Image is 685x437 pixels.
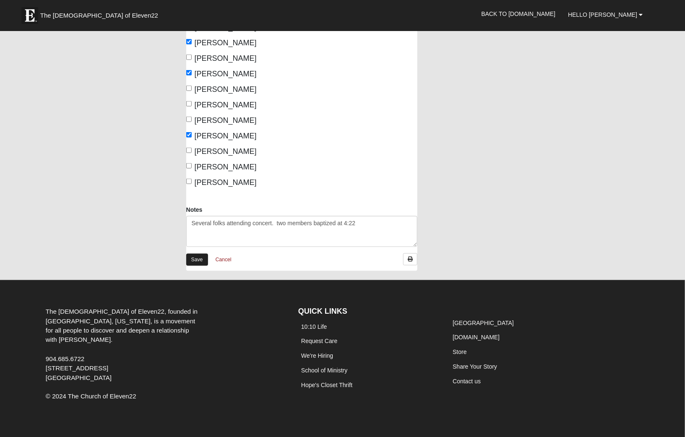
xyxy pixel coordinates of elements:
input: [PERSON_NAME] [186,163,192,169]
span: [PERSON_NAME] [195,116,257,125]
span: [PERSON_NAME] [195,147,257,156]
span: [PERSON_NAME] [195,178,257,187]
a: Save [186,254,208,266]
span: [GEOGRAPHIC_DATA] [46,375,112,382]
a: The [DEMOGRAPHIC_DATA] of Eleven22 [17,3,185,24]
a: 10:10 Life [301,323,327,330]
span: [PERSON_NAME] [195,39,257,47]
span: [PERSON_NAME] [195,101,257,109]
a: Store [453,349,466,356]
img: Eleven22 logo [21,7,38,24]
a: Print Attendance Roster [403,253,417,265]
input: [PERSON_NAME] [186,132,192,138]
span: [PERSON_NAME] [195,70,257,78]
input: [PERSON_NAME] [186,148,192,153]
input: [PERSON_NAME] [186,179,192,184]
a: Contact us [453,378,481,385]
h4: QUICK LINKS [298,307,437,316]
input: [PERSON_NAME] [186,86,192,91]
a: Request Care [301,338,337,345]
span: [PERSON_NAME] [195,54,257,62]
input: [PERSON_NAME] [186,55,192,60]
span: © 2024 The Church of Eleven22 [46,393,136,400]
a: Cancel [210,253,237,266]
a: [DOMAIN_NAME] [453,334,500,341]
a: We're Hiring [301,353,333,359]
label: Notes [186,205,203,214]
span: Hello [PERSON_NAME] [568,11,637,18]
span: [PERSON_NAME] [195,85,257,94]
input: [PERSON_NAME] [186,39,192,44]
a: [GEOGRAPHIC_DATA] [453,320,514,326]
input: [PERSON_NAME] [186,117,192,122]
a: School of Ministry [301,367,347,374]
span: [PERSON_NAME] [195,132,257,140]
a: Hope's Closet Thrift [301,382,352,389]
a: Back to [DOMAIN_NAME] [475,3,562,24]
input: [PERSON_NAME] [186,70,192,75]
textarea: Several folks attending concert. two members baptized at 4:22 [186,216,418,247]
input: [PERSON_NAME] [186,101,192,107]
span: [PERSON_NAME] [195,163,257,171]
div: The [DEMOGRAPHIC_DATA] of Eleven22, founded in [GEOGRAPHIC_DATA], [US_STATE], is a movement for a... [39,307,208,383]
a: Hello [PERSON_NAME] [562,4,649,25]
span: The [DEMOGRAPHIC_DATA] of Eleven22 [40,11,158,20]
a: Share Your Story [453,364,497,370]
